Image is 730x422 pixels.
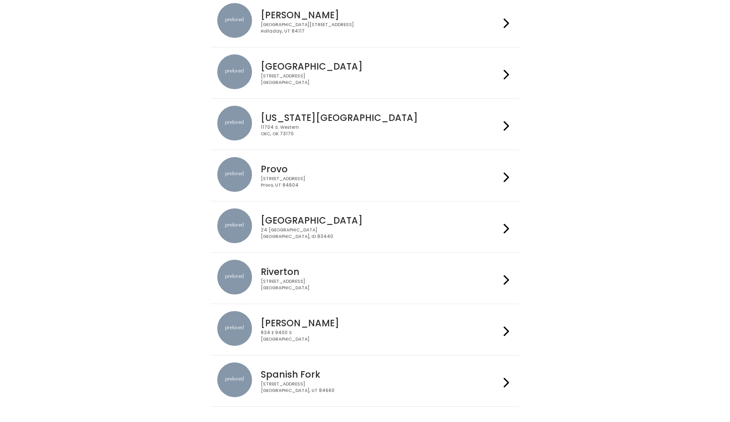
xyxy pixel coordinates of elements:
[217,3,252,38] img: preloved location
[217,208,252,243] img: preloved location
[217,362,512,399] a: preloved location Spanish Fork [STREET_ADDRESS][GEOGRAPHIC_DATA], UT 84660
[217,106,512,143] a: preloved location [US_STATE][GEOGRAPHIC_DATA] 11704 S. WesternOKC, OK 73170
[261,381,500,394] div: [STREET_ADDRESS] [GEOGRAPHIC_DATA], UT 84660
[261,124,500,137] div: 11704 S. Western OKC, OK 73170
[261,61,500,71] h4: [GEOGRAPHIC_DATA]
[217,311,512,348] a: preloved location [PERSON_NAME] 834 E 9400 S[GEOGRAPHIC_DATA]
[261,267,500,277] h4: Riverton
[217,208,512,245] a: preloved location [GEOGRAPHIC_DATA] 24 [GEOGRAPHIC_DATA][GEOGRAPHIC_DATA], ID 83440
[217,362,252,397] img: preloved location
[217,260,512,297] a: preloved location Riverton [STREET_ADDRESS][GEOGRAPHIC_DATA]
[261,278,500,291] div: [STREET_ADDRESS] [GEOGRAPHIC_DATA]
[217,157,512,194] a: preloved location Provo [STREET_ADDRESS]Provo, UT 84604
[217,311,252,346] img: preloved location
[261,113,500,123] h4: [US_STATE][GEOGRAPHIC_DATA]
[261,176,500,188] div: [STREET_ADDRESS] Provo, UT 84604
[261,318,500,328] h4: [PERSON_NAME]
[261,227,500,240] div: 24 [GEOGRAPHIC_DATA] [GEOGRAPHIC_DATA], ID 83440
[261,164,500,174] h4: Provo
[217,157,252,192] img: preloved location
[261,369,500,379] h4: Spanish Fork
[261,215,500,225] h4: [GEOGRAPHIC_DATA]
[217,54,252,89] img: preloved location
[261,22,500,34] div: [GEOGRAPHIC_DATA][STREET_ADDRESS] Holladay, UT 84117
[217,3,512,40] a: preloved location [PERSON_NAME] [GEOGRAPHIC_DATA][STREET_ADDRESS]Holladay, UT 84117
[261,10,500,20] h4: [PERSON_NAME]
[217,54,512,91] a: preloved location [GEOGRAPHIC_DATA] [STREET_ADDRESS][GEOGRAPHIC_DATA]
[217,260,252,295] img: preloved location
[217,106,252,141] img: preloved location
[261,73,500,86] div: [STREET_ADDRESS] [GEOGRAPHIC_DATA]
[261,330,500,342] div: 834 E 9400 S [GEOGRAPHIC_DATA]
